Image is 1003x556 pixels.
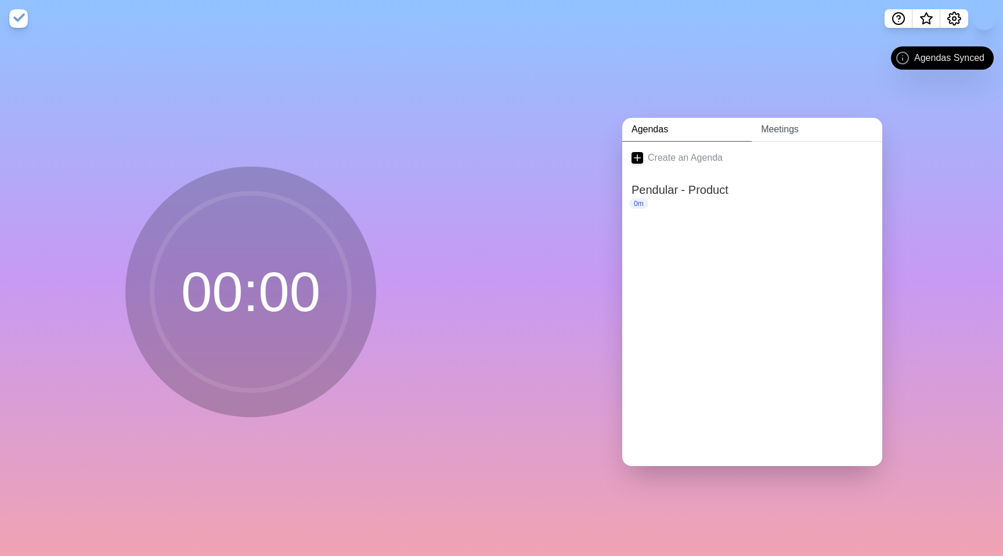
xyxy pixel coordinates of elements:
button: What’s new [912,9,940,28]
span: Agendas Synced [914,51,984,65]
button: Settings [940,9,968,28]
button: Help [885,9,912,28]
a: Meetings [752,118,882,142]
a: Create an Agenda [622,142,882,174]
img: timeblocks logo [9,9,28,28]
h2: Pendular - Product [632,181,873,198]
p: 0m [629,198,648,209]
a: Agendas [622,118,752,142]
